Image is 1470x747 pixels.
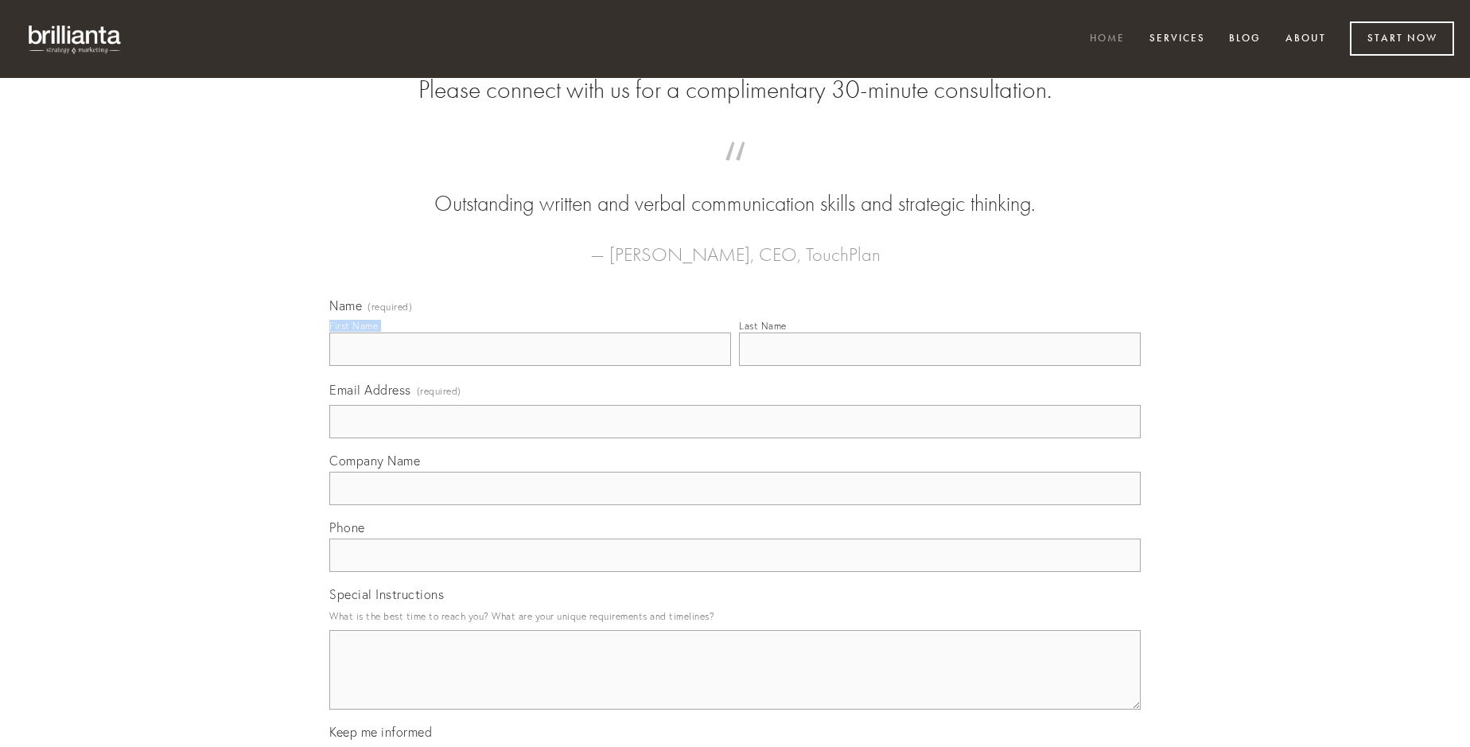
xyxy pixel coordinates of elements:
[355,158,1115,220] blockquote: Outstanding written and verbal communication skills and strategic thinking.
[1219,26,1271,53] a: Blog
[1275,26,1336,53] a: About
[329,298,362,313] span: Name
[1350,21,1454,56] a: Start Now
[329,75,1141,105] h2: Please connect with us for a complimentary 30-minute consultation.
[329,453,420,469] span: Company Name
[329,724,432,740] span: Keep me informed
[417,380,461,402] span: (required)
[1079,26,1135,53] a: Home
[329,320,378,332] div: First Name
[1139,26,1215,53] a: Services
[329,382,411,398] span: Email Address
[355,158,1115,189] span: “
[739,320,787,332] div: Last Name
[329,519,365,535] span: Phone
[329,586,444,602] span: Special Instructions
[329,605,1141,627] p: What is the best time to reach you? What are your unique requirements and timelines?
[367,302,412,312] span: (required)
[16,16,135,62] img: brillianta - research, strategy, marketing
[355,220,1115,270] figcaption: — [PERSON_NAME], CEO, TouchPlan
